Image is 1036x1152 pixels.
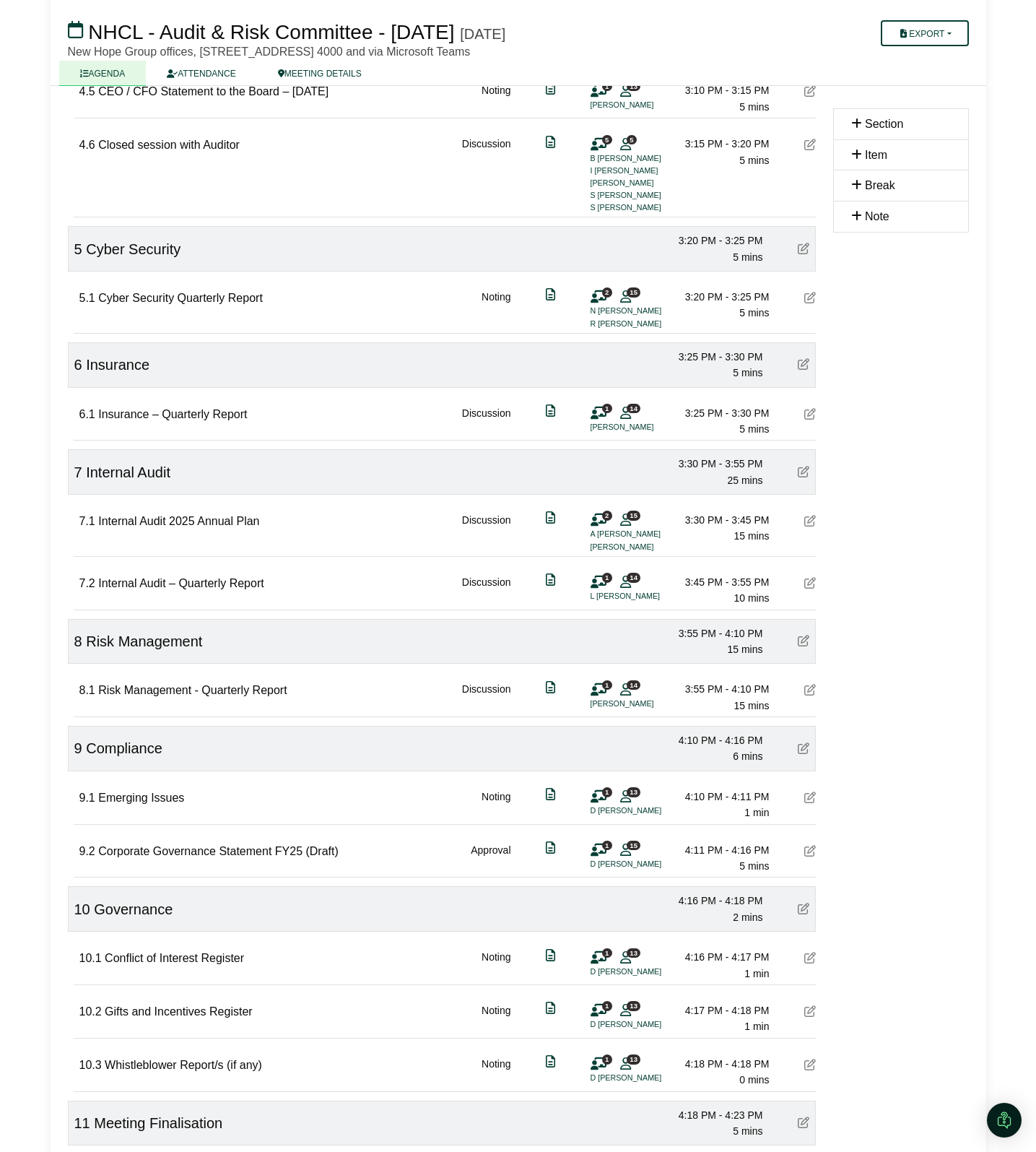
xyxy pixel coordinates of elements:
div: Discussion [462,512,511,553]
span: Internal Audit – Quarterly Report [98,577,264,589]
span: 5.1 [79,292,95,304]
span: 14 [627,573,640,582]
li: D [PERSON_NAME] [591,966,699,978]
div: Noting [482,289,510,330]
span: 15 [627,287,640,297]
span: 13 [627,1001,640,1010]
span: 6 mins [733,750,762,762]
span: 15 [627,511,640,520]
span: 10 [74,901,90,917]
span: 5 mins [739,860,769,872]
li: D [PERSON_NAME] [591,1018,699,1031]
div: 3:20 PM - 3:25 PM [662,233,763,248]
span: Closed session with Auditor [98,139,240,151]
div: 4:11 PM - 4:16 PM [669,842,770,858]
span: 1 [602,1001,612,1010]
span: 2 [602,511,612,520]
span: 7.2 [79,577,95,589]
span: 15 mins [734,530,769,542]
span: 10 mins [734,592,769,604]
div: 4:10 PM - 4:11 PM [669,789,770,805]
span: Note [865,210,889,222]
span: Item [865,149,887,161]
div: Discussion [462,681,511,714]
div: 4:17 PM - 4:18 PM [669,1002,770,1018]
span: Conflict of Interest Register [105,952,244,964]
li: S [PERSON_NAME] [591,189,699,202]
span: Compliance [86,740,162,756]
span: Risk Management [86,633,202,649]
div: 3:25 PM - 3:30 PM [662,349,763,365]
span: 5 mins [739,307,769,319]
span: 9.1 [79,792,95,804]
span: 9.2 [79,845,95,857]
span: 10.3 [79,1059,102,1071]
span: 13 [627,787,640,797]
span: 5 [602,135,612,144]
span: 13 [627,1054,640,1064]
span: Gifts and Incentives Register [105,1005,253,1018]
li: [PERSON_NAME] [591,698,699,710]
span: 11 [74,1115,90,1131]
li: R [PERSON_NAME] [591,318,699,330]
span: Whistleblower Report/s (if any) [105,1059,262,1071]
span: 14 [627,680,640,690]
span: 5 mins [733,1125,762,1137]
div: Noting [482,949,510,982]
span: Cyber Security [86,241,180,257]
div: Discussion [462,574,511,607]
span: 9 [74,740,82,756]
li: [PERSON_NAME] [591,541,699,553]
li: D [PERSON_NAME] [591,858,699,870]
span: 7 [74,464,82,480]
div: 3:20 PM - 3:25 PM [669,289,770,305]
span: 1 [602,82,612,91]
span: 4.5 [79,85,95,98]
div: Noting [482,1056,510,1088]
span: 5 mins [733,251,762,263]
span: 13 [627,948,640,958]
span: Meeting Finalisation [94,1115,222,1131]
span: 6.1 [79,408,95,420]
span: Risk Management - Quarterly Report [98,684,287,696]
div: 3:30 PM - 3:55 PM [662,456,763,472]
span: 1 [602,404,612,413]
span: Cyber Security Quarterly Report [98,292,263,304]
span: 5 mins [739,423,769,435]
span: 8 [74,633,82,649]
button: Export [881,20,968,46]
span: 10.1 [79,952,102,964]
span: CEO / CFO Statement to the Board – [DATE] [98,85,328,98]
div: 3:55 PM - 4:10 PM [662,625,763,641]
div: Noting [482,1002,510,1035]
span: NHCL - Audit & Risk Committee - [DATE] [88,21,454,43]
li: L [PERSON_NAME] [591,590,699,602]
li: A [PERSON_NAME] [591,528,699,540]
li: I [PERSON_NAME] [591,165,699,177]
span: 1 [602,1054,612,1064]
span: Emerging Issues [98,792,184,804]
li: [PERSON_NAME] [591,99,699,111]
span: 1 [602,573,612,582]
div: 4:18 PM - 4:23 PM [662,1107,763,1123]
div: 3:25 PM - 3:30 PM [669,405,770,421]
div: Noting [482,82,510,115]
span: Internal Audit 2025 Annual Plan [98,515,259,527]
span: 1 min [744,807,769,818]
li: [PERSON_NAME] [591,177,699,189]
li: D [PERSON_NAME] [591,1072,699,1084]
a: MEETING DETAILS [257,61,383,86]
span: 5 [627,135,637,144]
span: 1 [602,841,612,850]
a: AGENDA [59,61,147,86]
li: S [PERSON_NAME] [591,202,699,214]
div: Open Intercom Messenger [987,1103,1022,1138]
span: Break [865,179,895,191]
span: 5 mins [733,367,762,378]
span: 1 [602,680,612,690]
span: Corporate Governance Statement FY25 (Draft) [98,845,339,857]
div: [DATE] [460,25,505,43]
div: 3:55 PM - 4:10 PM [669,681,770,697]
span: New Hope Group offices, [STREET_ADDRESS] 4000 and via Microsoft Teams [68,46,471,58]
span: 15 [627,841,640,850]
